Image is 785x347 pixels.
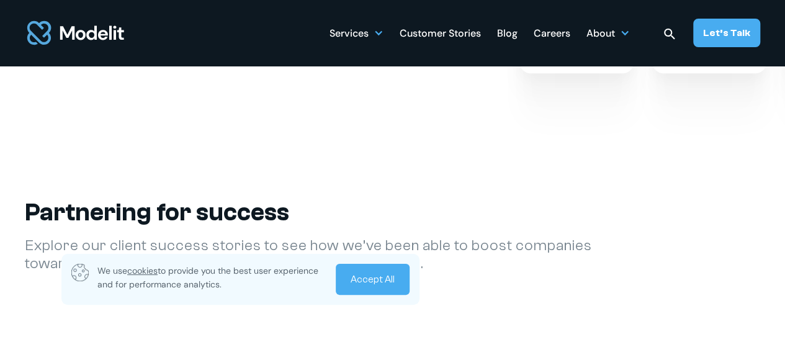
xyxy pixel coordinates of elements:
a: Careers [534,20,570,45]
p: We use to provide you the best user experience and for performance analytics. [97,264,327,291]
a: Let’s Talk [693,19,760,47]
span: cookies [127,265,158,276]
div: About [586,20,630,45]
a: Blog [497,20,518,45]
div: About [586,22,615,47]
a: Customer Stories [400,20,481,45]
div: Services [330,22,369,47]
p: Explore our client success stories to see how we’ve been able to boost companies towards solving ... [25,237,639,273]
div: Careers [534,22,570,47]
div: Let’s Talk [703,26,750,40]
div: Customer Stories [400,22,481,47]
div: Services [330,20,384,45]
a: home [25,14,127,52]
h2: Partnering for success [25,197,639,227]
a: Accept All [336,264,410,295]
div: Blog [497,22,518,47]
img: modelit logo [25,14,127,52]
